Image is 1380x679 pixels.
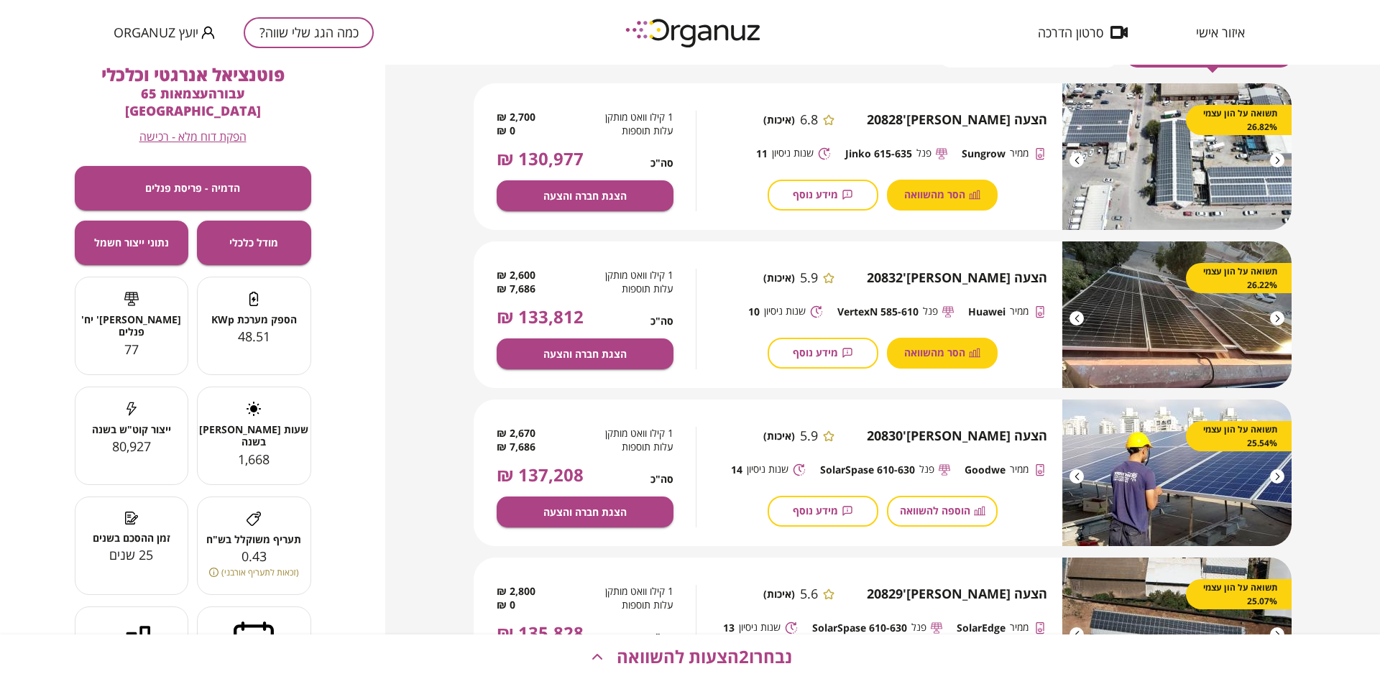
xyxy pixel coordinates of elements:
span: נתוני ייצור חשמל [94,236,169,249]
span: תשואה על הון עצמי 26.82% [1200,106,1277,134]
span: 11 [756,147,768,160]
span: 133,812 ₪ [497,307,584,327]
button: מידע נוסף [768,180,878,211]
span: עלות תוספות [558,440,673,454]
span: Sungrow [962,147,1006,160]
span: מידע נוסף [793,504,838,517]
span: יועץ Organuz [114,25,198,40]
img: image [1062,399,1292,546]
span: ממיר [1010,463,1029,476]
span: (זכאות לתעריף אורבני) [221,565,299,579]
button: הסר מהשוואה [887,180,998,211]
span: [PERSON_NAME]' יח' פנלים [75,313,188,338]
span: תשואה על הון עצמי 25.07% [1200,581,1277,608]
span: סה"כ [650,631,673,643]
span: ייצור קוט"ש בשנה [75,423,188,435]
img: image [1062,83,1292,230]
img: logo [615,13,773,52]
span: (איכות) [763,430,795,442]
span: תשואה על הון עצמי 25.54% [1200,422,1277,450]
button: הצגת חברה והצעה [497,338,673,369]
span: 7,686 ₪ [497,282,535,296]
button: סרטון הדרכה [1016,25,1149,40]
span: סה"כ [650,315,673,327]
span: הצעה [PERSON_NAME]' 20830 [867,428,1047,444]
span: הספק מערכת KWp [198,313,310,325]
span: פוטנציאל אנרגטי וכלכלי [101,63,285,86]
span: 14 [731,463,742,476]
span: 130,977 ₪ [497,149,584,169]
span: הוספה להשוואה [900,504,970,517]
span: סה"כ [650,157,673,169]
span: 80,927 [112,438,151,455]
span: (איכות) [763,114,795,126]
span: תשואה על הון עצמי 26.22% [1200,264,1277,292]
span: 1 קילו וואט מותקן [558,585,673,599]
span: 135,828 ₪ [497,623,584,643]
span: 6.8 [800,112,818,128]
span: (איכות) [763,588,795,600]
span: הדמיה - פריסת פנלים [145,182,240,194]
span: ממיר [1010,305,1029,318]
span: שנות ניסיון [764,305,806,318]
span: עלות תוספות [558,599,673,612]
span: 7,686 ₪ [497,440,535,454]
button: מודל כלכלי [197,221,311,265]
span: 2,700 ₪ [497,111,535,124]
span: הצגת חברה והצעה [543,190,627,202]
span: שנות ניסיון [739,621,781,634]
span: שעות [PERSON_NAME] בשנה [198,423,310,448]
span: פנל [916,147,931,160]
button: הצגת חברה והצעה [497,496,673,527]
img: image [1062,241,1292,388]
span: 0 ₪ [497,124,515,138]
span: 0.43 [241,548,267,565]
span: 1 קילו וואט מותקן [558,427,673,440]
span: Jinko 615-635 [845,147,912,160]
span: תעריף משוקלל בש"ח [198,533,310,545]
button: יועץ Organuz [114,24,215,42]
span: 1 קילו וואט מותקן [558,269,673,282]
button: הסר מהשוואה [887,338,998,369]
button: נתוני ייצור חשמל [75,221,189,265]
span: עלות תוספות [558,282,673,296]
span: ממיר [1010,147,1029,160]
span: הצעה [PERSON_NAME]' 20828 [867,112,1047,128]
span: הצגת חברה והצעה [543,506,627,518]
span: שנות ניסיון [772,147,814,160]
span: הצגת חברה והצעה [543,348,627,360]
span: VertexN 585-610 [837,305,919,318]
span: Huawei [968,305,1006,318]
span: פנל [923,305,938,318]
span: הצעה [PERSON_NAME]' 20832 [867,270,1047,286]
span: זמן ההסכם בשנים [75,532,188,544]
button: הדמיה - פריסת פנלים [75,166,311,211]
span: 5.9 [800,270,818,286]
button: מידע נוסף [768,338,878,369]
span: פנל [919,463,934,476]
span: 25 שנים [109,546,153,563]
span: איזור אישי [1196,25,1245,40]
span: SolarSpase 610-630 [812,622,907,634]
button: איזור אישי [1174,25,1266,40]
button: מידע נוסף [768,496,878,527]
span: 137,208 ₪ [497,465,584,485]
span: מידע נוסף [793,346,838,359]
button: כמה הגג שלי שווה? [244,17,374,48]
span: 1 קילו וואט מותקן [558,111,673,124]
span: 0 ₪ [497,599,515,612]
span: 5.9 [800,428,818,444]
span: מודל כלכלי [229,236,278,249]
span: 13 [723,622,735,634]
span: מידע נוסף [793,188,838,200]
span: 48.51 [238,328,270,345]
span: סה"כ [650,473,673,485]
span: הצעה [PERSON_NAME]' 20829 [867,586,1047,602]
button: הפקת דוח מלא - רכישה [139,130,247,144]
button: הוספה להשוואה [887,496,998,527]
span: Goodwe [965,463,1006,476]
span: 2,670 ₪ [497,427,535,440]
span: 5.6 [800,586,818,602]
span: עבור העצמאות 65 [GEOGRAPHIC_DATA] [125,85,261,119]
